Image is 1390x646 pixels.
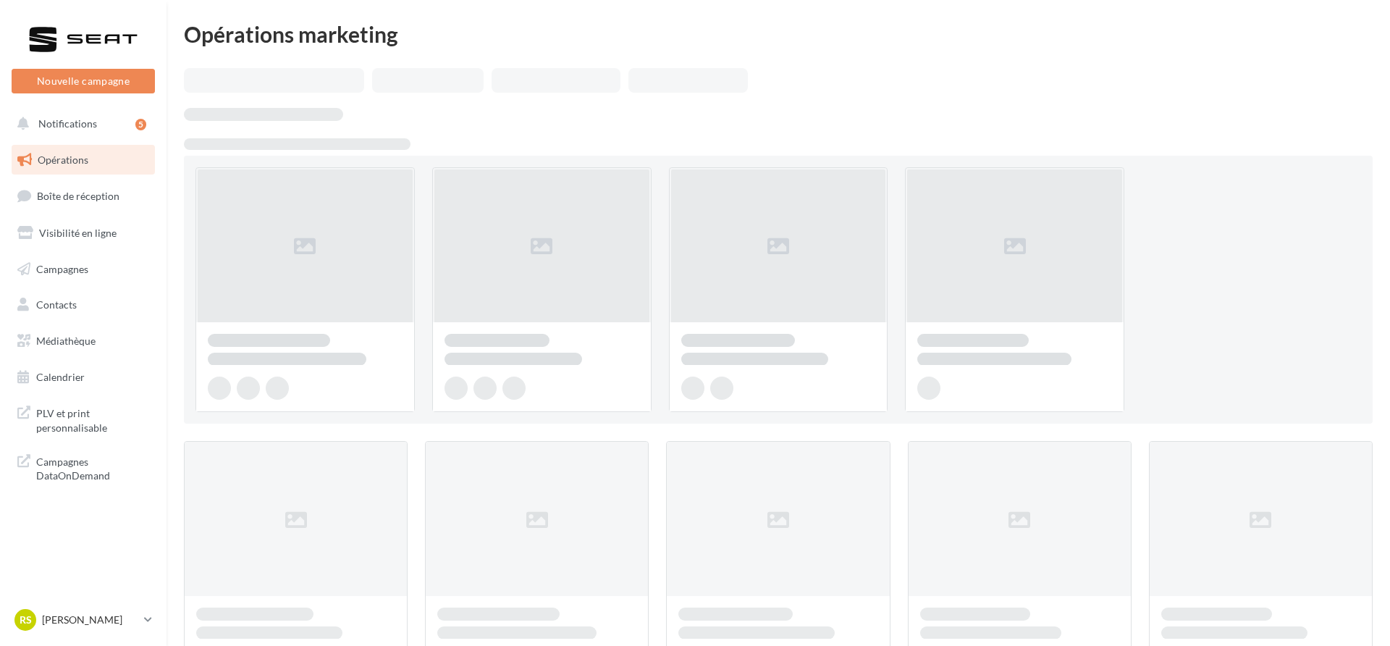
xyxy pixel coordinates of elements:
[36,371,85,383] span: Calendrier
[12,69,155,93] button: Nouvelle campagne
[37,190,119,202] span: Boîte de réception
[9,326,158,356] a: Médiathèque
[9,145,158,175] a: Opérations
[12,606,155,634] a: RS [PERSON_NAME]
[9,109,152,139] button: Notifications 5
[42,613,138,627] p: [PERSON_NAME]
[9,362,158,393] a: Calendrier
[9,290,158,320] a: Contacts
[38,154,88,166] span: Opérations
[36,298,77,311] span: Contacts
[135,119,146,130] div: 5
[9,218,158,248] a: Visibilité en ligne
[36,403,149,435] span: PLV et print personnalisable
[20,613,32,627] span: RS
[36,262,88,274] span: Campagnes
[9,398,158,440] a: PLV et print personnalisable
[184,23,1373,45] div: Opérations marketing
[38,117,97,130] span: Notifications
[9,180,158,211] a: Boîte de réception
[36,335,96,347] span: Médiathèque
[9,446,158,489] a: Campagnes DataOnDemand
[36,452,149,483] span: Campagnes DataOnDemand
[39,227,117,239] span: Visibilité en ligne
[9,254,158,285] a: Campagnes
